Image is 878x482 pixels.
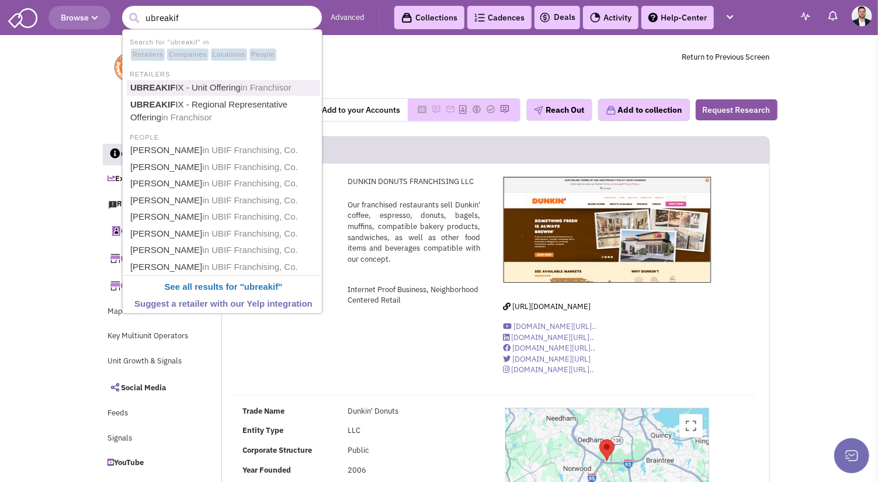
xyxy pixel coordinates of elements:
[122,6,322,29] input: Search
[648,13,658,22] img: help.png
[583,6,638,29] a: Activity
[641,6,714,29] a: Help-Center
[242,465,291,475] b: Year Founded
[134,299,313,308] b: Suggest a retailer with our Yelp integration
[202,162,297,172] span: in UBIF Franchising, Co.
[127,296,320,312] a: Suggest a retailer with our Yelp integration
[595,435,619,466] div: DUNKIN DONUTS FRANCHISING LLC
[512,354,591,364] span: [DOMAIN_NAME][URL]
[486,105,495,114] img: Please add to your accounts
[211,48,247,61] span: Locations
[394,6,464,29] a: Collections
[103,144,197,166] a: General Info
[526,99,592,121] button: Reach Out
[511,332,594,342] span: [DOMAIN_NAME][URL]..
[124,130,321,143] li: PEOPLE
[503,321,596,331] a: [DOMAIN_NAME][URL]..
[308,99,408,121] button: Add to your Accounts
[102,452,197,474] a: YouTube
[340,425,488,436] div: LLC
[102,375,197,400] a: Social Media
[127,143,320,158] a: [PERSON_NAME]in UBIF Franchising, Co.
[348,200,480,264] span: Our franchised restaurants sell Dunkin' coffee, espresso, donuts, bagels, muffins, compatible bak...
[513,321,596,331] span: [DOMAIN_NAME][URL]..
[202,145,297,155] span: in UBIF Franchising, Co.
[249,48,276,61] span: People
[8,6,37,28] img: SmartAdmin
[127,159,320,175] a: [PERSON_NAME]in UBIF Franchising, Co.
[401,12,412,23] img: icon-collection-lavender-black.svg
[124,35,321,62] li: Search for "ubreakif" in
[679,414,703,438] button: Toggle fullscreen view
[472,105,481,114] img: Please add to your accounts
[161,112,212,122] span: in Franchisor
[127,279,320,295] a: See all results for "ubreakif"
[432,105,441,114] img: Please add to your accounts
[340,445,488,456] div: Public
[598,99,690,121] button: Add to collection
[340,176,488,188] div: DUNKIN DONUTS FRANCHISING LLC
[202,262,297,272] span: in UBIF Franchising, Co.
[534,106,543,115] img: plane.png
[590,12,601,23] img: Activity.png
[202,245,297,255] span: in UBIF Franchising, Co.
[340,465,488,476] div: 2006
[124,67,321,79] li: RETAILERS
[127,209,320,225] a: [PERSON_NAME]in UBIF Franchising, Co.
[467,6,532,29] a: Cadences
[131,48,165,61] span: Retailers
[102,246,197,271] a: Related Companies
[242,406,284,416] b: Trade Name
[202,195,297,205] span: in UBIF Franchising, Co.
[446,105,455,114] img: Please add to your accounts
[102,193,197,216] a: Reach Out Tips
[503,365,594,374] a: [DOMAIN_NAME][URL]..
[503,301,591,311] a: [URL][DOMAIN_NAME]
[127,193,320,209] a: [PERSON_NAME]in UBIF Franchising, Co.
[331,12,365,23] a: Advanced
[127,176,320,192] a: [PERSON_NAME]in UBIF Franchising, Co.
[102,403,197,425] a: Feeds
[340,406,488,417] div: Dunkin' Donuts
[130,82,176,92] b: UBREAKIF
[340,285,488,306] div: Internet Proof Business, Neighborhood Centered Retail
[682,52,770,62] a: Return to Previous Screen
[102,219,197,243] a: Contacts
[474,13,485,22] img: Cadences_logo.png
[511,365,594,374] span: [DOMAIN_NAME][URL]..
[202,228,297,238] span: in UBIF Franchising, Co.
[503,343,595,353] a: [DOMAIN_NAME][URL]..
[127,80,320,96] a: UBREAKIFIX - Unit Offeringin Franchisor
[512,343,595,353] span: [DOMAIN_NAME][URL]..
[102,301,197,323] a: Map View
[242,425,283,435] b: Entity Type
[127,242,320,258] a: [PERSON_NAME]in UBIF Franchising, Co.
[852,6,872,26] img: Adam Shackleford
[504,177,711,283] img: DUNKIN DONUTS FRANCHISING LLC
[102,325,197,348] a: Key Multiunit Operators
[102,351,197,373] a: Unit Growth & Signals
[503,354,591,364] a: [DOMAIN_NAME][URL]
[202,211,297,221] span: in UBIF Franchising, Co.
[241,82,291,92] span: in Franchisor
[167,48,209,61] span: Companies
[503,332,594,342] a: [DOMAIN_NAME][URL]..
[102,428,197,450] a: Signals
[539,11,551,25] img: icon-deals.svg
[202,178,297,188] span: in UBIF Franchising, Co.
[130,99,176,109] b: UBREAKIF
[127,226,320,242] a: [PERSON_NAME]in UBIF Franchising, Co.
[539,11,575,25] a: Deals
[102,273,197,298] a: Units
[48,6,110,29] button: Browse
[127,97,320,126] a: UBREAKIFIX - Regional Representative Offeringin Franchisor
[242,445,313,455] b: Corporate Structure
[500,105,509,114] img: Please add to your accounts
[606,105,616,116] img: icon-collection-lavender.png
[127,259,320,275] a: [PERSON_NAME]in UBIF Franchising, Co.
[696,99,778,120] button: Request Research
[512,301,591,311] span: [URL][DOMAIN_NAME]
[61,12,98,23] span: Browse
[102,168,197,190] a: Expansion Plans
